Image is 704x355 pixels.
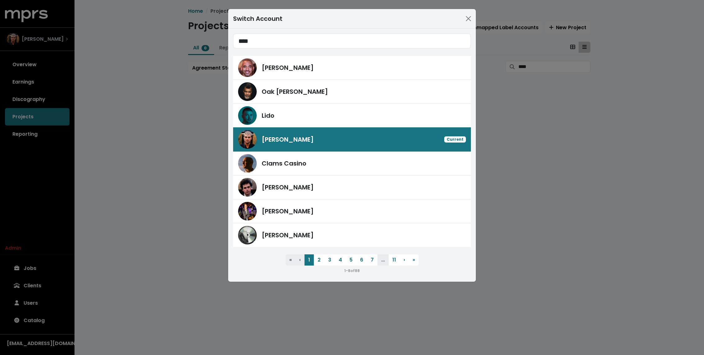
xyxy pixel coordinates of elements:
[324,254,335,266] button: 3
[233,175,471,199] a: James Ford[PERSON_NAME]
[367,254,377,266] button: 7
[389,254,400,266] button: 11
[233,34,471,48] input: Search accounts
[404,256,405,263] span: ›
[238,178,257,197] img: James Ford
[262,183,314,192] span: [PERSON_NAME]
[238,202,257,221] img: Andrew Dawson
[233,80,471,104] a: Oak FelderOak [PERSON_NAME]
[262,207,314,216] span: [PERSON_NAME]
[238,130,257,149] img: Fred Gibson
[238,106,257,125] img: Lido
[238,154,257,173] img: Clams Casino
[463,14,473,24] button: Close
[233,56,471,80] a: Harvey Mason Jr[PERSON_NAME]
[356,254,367,266] button: 6
[233,127,471,152] a: Fred Gibson[PERSON_NAME]Current
[233,104,471,128] a: LidoLido
[335,254,346,266] button: 4
[233,14,282,23] div: Switch Account
[344,268,360,273] small: 1 - 8 of 88
[262,63,314,72] span: [PERSON_NAME]
[305,254,314,266] button: 1
[413,256,415,263] span: »
[262,230,314,240] span: [PERSON_NAME]
[314,254,324,266] button: 2
[444,136,466,143] span: Current
[233,199,471,223] a: Andrew Dawson[PERSON_NAME]
[262,111,274,120] span: Lido
[238,82,257,101] img: Oak Felder
[346,254,356,266] button: 5
[238,226,257,244] img: Ike Beatz
[238,58,257,77] img: Harvey Mason Jr
[262,159,306,168] span: Clams Casino
[262,135,314,144] span: [PERSON_NAME]
[262,87,328,96] span: Oak [PERSON_NAME]
[233,152,471,175] a: Clams CasinoClams Casino
[233,223,471,247] a: Ike Beatz[PERSON_NAME]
